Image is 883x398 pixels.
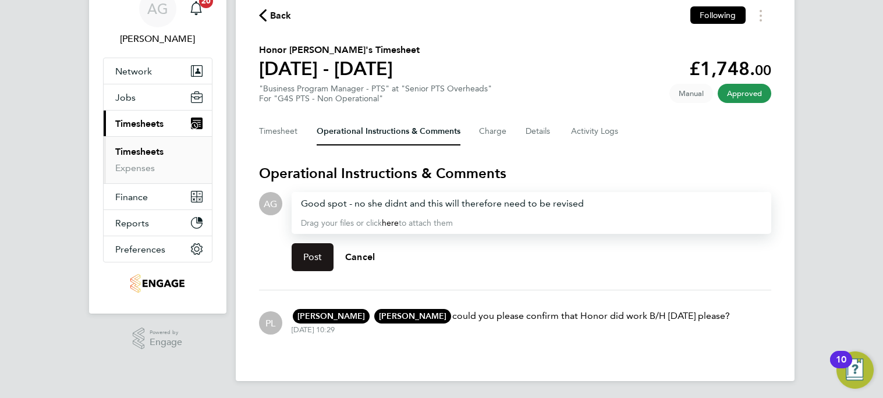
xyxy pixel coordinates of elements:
[115,118,164,129] span: Timesheets
[115,191,148,202] span: Finance
[115,218,149,229] span: Reports
[669,84,713,103] span: This timesheet was manually created.
[374,309,451,324] span: [PERSON_NAME]
[150,328,182,337] span: Powered by
[115,162,155,173] a: Expenses
[115,92,136,103] span: Jobs
[104,58,212,84] button: Network
[259,94,492,104] div: For "G4S PTS - Non Operational"
[265,317,275,329] span: PL
[104,111,212,136] button: Timesheets
[750,6,771,24] button: Timesheets Menu
[526,118,552,145] button: Details
[259,57,420,80] h1: [DATE] - [DATE]
[755,62,771,79] span: 00
[115,146,164,157] a: Timesheets
[293,309,370,324] span: [PERSON_NAME]
[301,218,453,228] span: Drag your files or click to attach them
[104,236,212,262] button: Preferences
[270,9,292,23] span: Back
[345,251,375,262] span: Cancel
[104,84,212,110] button: Jobs
[259,84,492,104] div: "Business Program Manager - PTS" at "Senior PTS Overheads"
[259,164,771,183] h3: Operational Instructions & Comments
[301,197,762,211] div: Good spot - no she didnt and this will therefore need to be revised
[259,43,420,57] h2: Honor [PERSON_NAME]'s Timesheet
[259,311,282,335] div: PTS Temp Labour
[147,1,168,16] span: AG
[104,184,212,209] button: Finance
[150,337,182,347] span: Engage
[264,197,277,210] span: AG
[133,328,182,350] a: Powered byEngage
[700,10,736,20] span: Following
[259,192,282,215] div: Adrian Glenn
[836,351,874,389] button: Open Resource Center, 10 new notifications
[334,243,386,271] button: Cancel
[479,118,507,145] button: Charge
[130,274,185,293] img: g4s7-logo-retina.png
[259,8,292,23] button: Back
[104,136,212,183] div: Timesheets
[303,251,322,263] span: Post
[292,243,334,271] button: Post
[690,6,745,24] button: Following
[292,325,335,335] div: [DATE] 10:29
[382,218,399,228] a: here
[103,274,212,293] a: Go to home page
[571,118,620,145] button: Activity Logs
[689,58,771,80] app-decimal: £1,748.
[104,210,212,236] button: Reports
[259,118,298,145] button: Timesheet
[718,84,771,103] span: This timesheet has been approved.
[317,118,460,145] button: Operational Instructions & Comments
[103,32,212,46] span: Adrian Glenn
[836,360,846,375] div: 10
[292,309,730,323] p: could you please confirm that Honor did work B/H [DATE] please?
[115,244,165,255] span: Preferences
[115,66,152,77] span: Network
